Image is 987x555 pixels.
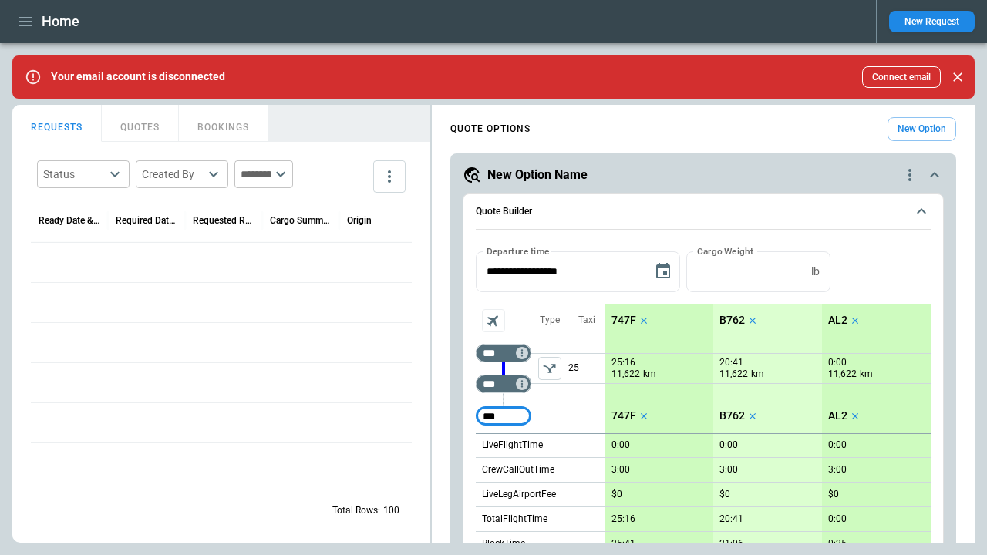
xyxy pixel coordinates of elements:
p: TotalFlightTime [482,513,547,526]
p: 3:00 [719,464,738,476]
p: km [860,368,873,381]
p: CrewCallOutTime [482,463,554,476]
p: 11,622 [828,368,857,381]
div: Created By [142,166,204,182]
button: New Option [888,117,956,141]
p: AL2 [828,314,847,327]
div: Origin [347,215,372,226]
p: km [751,368,764,381]
div: dismiss [947,60,968,94]
p: LiveLegAirportFee [482,488,556,501]
p: BlockTime [482,537,525,550]
p: 25 [568,354,605,383]
p: 25:16 [611,513,635,525]
h6: Quote Builder [476,207,532,217]
button: BOOKINGS [179,105,268,142]
p: 21:06 [719,538,743,550]
p: lb [811,265,820,278]
p: B762 [719,409,745,422]
p: $0 [719,489,730,500]
button: New Request [889,11,975,32]
p: Your email account is disconnected [51,70,225,83]
p: 25:16 [611,357,635,368]
p: 0:00 [611,439,630,451]
label: Cargo Weight [697,244,753,257]
h5: New Option Name [487,166,588,183]
p: AL2 [828,409,847,422]
div: Ready Date & Time (UTC) [39,215,100,226]
p: 3:00 [611,464,630,476]
p: 20:41 [719,513,743,525]
button: Connect email [862,66,941,88]
p: km [643,368,656,381]
h1: Home [42,12,79,31]
p: Total Rows: [332,504,380,517]
button: REQUESTS [12,105,102,142]
p: 747F [611,409,636,422]
p: $0 [611,489,622,500]
div: Requested Route [193,215,254,226]
p: B762 [719,314,745,327]
p: 11,622 [611,368,640,381]
p: 0:00 [828,513,847,525]
p: 25:41 [611,538,635,550]
div: Cargo Summary [270,215,332,226]
button: more [373,160,406,193]
span: Aircraft selection [482,309,505,332]
button: Choose date, selected date is Oct 2, 2025 [648,256,679,287]
button: left aligned [538,357,561,380]
p: 747F [611,314,636,327]
div: Too short [476,375,531,393]
p: Taxi [578,314,595,327]
p: 0:00 [719,439,738,451]
div: Required Date & Time (UTC) [116,215,177,226]
p: 0:00 [828,357,847,368]
p: 0:25 [828,538,847,550]
p: 0:00 [828,439,847,451]
p: 11,622 [719,368,748,381]
button: Close [947,66,968,88]
p: $0 [828,489,839,500]
div: quote-option-actions [901,166,919,184]
label: Departure time [487,244,550,257]
button: QUOTES [102,105,179,142]
div: Status [43,166,105,182]
div: Too short [476,407,531,425]
span: Type of sector [538,357,561,380]
p: LiveFlightTime [482,439,543,452]
p: 3:00 [828,464,847,476]
p: 20:41 [719,357,743,368]
button: New Option Namequote-option-actions [463,166,944,184]
button: Quote Builder [476,194,931,230]
h4: QUOTE OPTIONS [450,126,531,133]
p: Type [540,314,560,327]
p: 100 [383,504,399,517]
div: Too short [476,344,531,362]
